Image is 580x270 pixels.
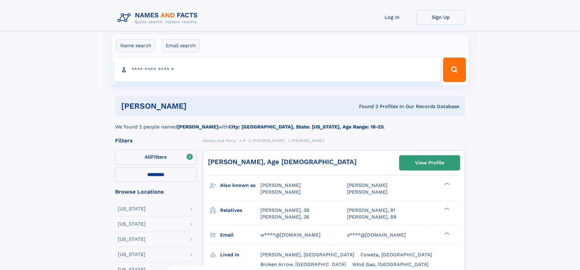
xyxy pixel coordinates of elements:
input: search input [114,58,441,82]
span: Broken Arrow, [GEOGRAPHIC_DATA] [260,261,346,267]
div: [US_STATE] [118,252,146,257]
a: [PERSON_NAME], 36 [260,214,309,220]
a: K [243,137,246,144]
h3: Lived in [220,250,260,260]
span: [PERSON_NAME] [252,139,285,143]
h3: Also known as [220,180,260,191]
div: Browse Locations [115,189,197,195]
span: All [145,154,151,160]
a: [PERSON_NAME] [252,137,285,144]
div: ❯ [443,182,450,186]
a: Log In [368,10,417,25]
b: [PERSON_NAME] [177,124,218,130]
b: City: [GEOGRAPHIC_DATA], State: [US_STATE], Age Range: 18-25 [229,124,384,130]
a: [PERSON_NAME], Age [DEMOGRAPHIC_DATA] [208,158,357,166]
div: View Profile [415,156,444,170]
div: [US_STATE] [118,222,146,226]
span: [PERSON_NAME] [347,182,388,188]
a: Sign Up [417,10,465,25]
div: ❯ [443,231,450,235]
span: [PERSON_NAME] [260,189,301,195]
label: Filters [115,150,197,165]
span: K [243,139,246,143]
a: Names and Facts [203,137,236,144]
div: We found 2 people named with . [115,116,465,131]
div: [US_STATE] [118,237,146,242]
a: View Profile [399,156,460,170]
a: [PERSON_NAME], 88 [347,214,396,220]
label: Name search [116,39,155,52]
h3: Email [220,230,260,240]
a: [PERSON_NAME], 91 [347,207,395,214]
button: Search Button [443,58,466,82]
div: [US_STATE] [118,206,146,211]
span: [PERSON_NAME] [260,182,301,188]
img: Logo Names and Facts [115,10,203,26]
span: [PERSON_NAME], [GEOGRAPHIC_DATA] [260,252,354,258]
div: Filters [115,138,197,143]
h1: [PERSON_NAME] [121,102,273,110]
span: Wind Gap, [GEOGRAPHIC_DATA] [352,261,429,267]
div: ❯ [443,207,450,211]
div: Found 2 Profiles In Our Records Database [273,103,459,110]
a: [PERSON_NAME], 38 [260,207,309,214]
label: Email search [162,39,200,52]
span: Coweta, [GEOGRAPHIC_DATA] [360,252,432,258]
span: [PERSON_NAME] [347,189,388,195]
span: [PERSON_NAME] [292,139,325,143]
h3: Relatives [220,205,260,216]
